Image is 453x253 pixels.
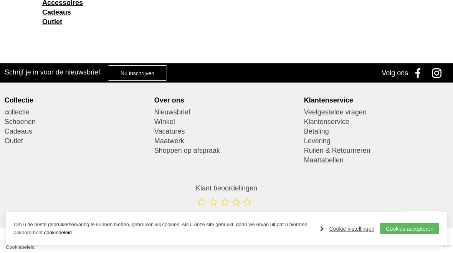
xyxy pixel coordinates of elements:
a: Outlet [42,18,62,26]
div: Volg ons [382,63,408,83]
a: Veelgestelde vragen [304,107,448,117]
a: Cadeaus [42,8,71,16]
a: Maattabellen [304,155,448,165]
a: Outlet [5,136,149,146]
a: Shoppen op afspraak [154,146,299,155]
a: Winkel [154,117,299,127]
a: Nieuwsbrief [154,107,299,117]
a: Levering [304,136,448,146]
div: Over ons [154,96,299,104]
a: Vacatures [154,127,299,136]
a: Divide [441,241,451,251]
a: Klantenservice [304,117,448,127]
a: Maatwerk [154,136,299,146]
div: Collectie [5,96,149,104]
a: Terug naar boven [405,211,440,245]
p: Om u de beste gebruikerservaring te kunnen bieden, gebruiken wij cookies. Als u onze site gebruik... [14,221,312,237]
a: Cookies accepteren [380,223,439,234]
a: Instagram [429,63,448,83]
h3: Schrijf je in voor de nieuwsbrief [5,68,100,76]
a: Nu inschrijven [108,65,167,81]
a: Facebook [410,63,429,83]
a: Ruilen & Retourneren [304,146,448,155]
a: cookiebeleid [44,230,72,235]
a: Cookiebeleid [6,244,35,250]
a: Schoenen [5,117,149,127]
div: Klantenservice [304,96,448,104]
a: Cadeaus [5,127,149,136]
a: Cookie instellingen [320,223,375,235]
a: collectie [5,107,149,117]
span: 0 klantbeoordelingen 0/10 [187,212,266,219]
a: Betaling [304,127,448,136]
